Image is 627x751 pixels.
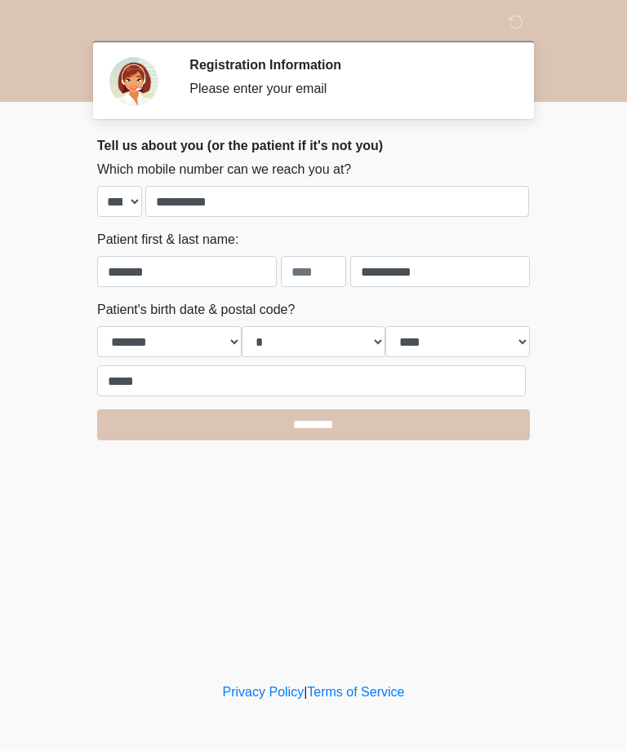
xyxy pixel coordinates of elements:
[97,300,295,320] label: Patient's birth date & postal code?
[304,685,307,699] a: |
[223,685,305,699] a: Privacy Policy
[307,685,404,699] a: Terms of Service
[189,57,505,73] h2: Registration Information
[189,79,505,99] div: Please enter your email
[109,57,158,106] img: Agent Avatar
[97,138,530,153] h2: Tell us about you (or the patient if it's not you)
[97,160,351,179] label: Which mobile number can we reach you at?
[81,12,102,33] img: Sm Skin La Laser Logo
[97,230,238,250] label: Patient first & last name:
